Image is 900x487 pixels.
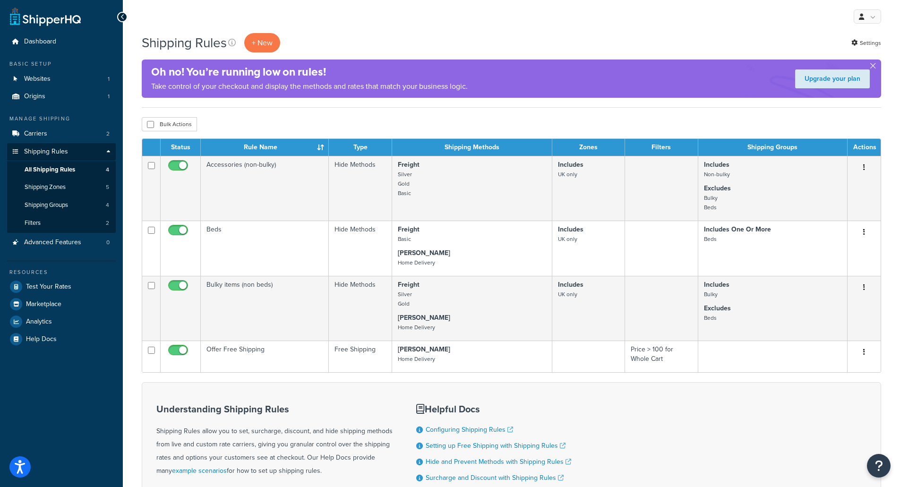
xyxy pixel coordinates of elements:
a: Filters 2 [7,214,116,232]
th: Status [161,139,201,156]
small: Basic [398,235,411,243]
small: Bulky Beds [704,194,718,212]
span: 1 [108,75,110,83]
span: 4 [106,166,109,174]
strong: Freight [398,224,420,234]
strong: Includes [704,160,729,170]
a: Hide and Prevent Methods with Shipping Rules [426,457,571,467]
td: Hide Methods [329,156,392,221]
span: Carriers [24,130,47,138]
a: example scenarios [172,466,227,476]
span: Websites [24,75,51,83]
span: All Shipping Rules [25,166,75,174]
a: Origins 1 [7,88,116,105]
a: Setting up Free Shipping with Shipping Rules [426,441,566,451]
a: Help Docs [7,331,116,348]
th: Zones [552,139,625,156]
small: Silver Gold Basic [398,170,412,197]
li: Origins [7,88,116,105]
a: Settings [851,36,881,50]
a: Carriers 2 [7,125,116,143]
span: Origins [24,93,45,101]
td: Offer Free Shipping [201,341,329,372]
h4: Oh no! You’re running low on rules! [151,64,468,80]
a: All Shipping Rules 4 [7,161,116,179]
strong: [PERSON_NAME] [398,344,450,354]
li: Shipping Rules [7,143,116,233]
a: Configuring Shipping Rules [426,425,513,435]
strong: Includes [558,280,583,290]
td: Bulky items (non beds) [201,276,329,341]
a: Dashboard [7,33,116,51]
span: 1 [108,93,110,101]
span: Shipping Groups [25,201,68,209]
th: Type [329,139,392,156]
strong: Freight [398,160,420,170]
strong: Excludes [704,183,731,193]
a: Analytics [7,313,116,330]
li: Shipping Groups [7,197,116,214]
div: Resources [7,268,116,276]
li: Shipping Zones [7,179,116,196]
small: Silver Gold [398,290,412,308]
small: Home Delivery [398,355,435,363]
button: Open Resource Center [867,454,891,478]
span: Shipping Rules [24,148,68,156]
strong: Freight [398,280,420,290]
small: Non-bulky [704,170,730,179]
span: 4 [106,201,109,209]
a: Shipping Zones 5 [7,179,116,196]
strong: Includes [704,280,729,290]
small: UK only [558,170,577,179]
td: Free Shipping [329,341,392,372]
strong: [PERSON_NAME] [398,248,450,258]
td: Hide Methods [329,276,392,341]
small: Beds [704,314,717,322]
span: Test Your Rates [26,283,71,291]
span: Shipping Zones [25,183,66,191]
small: Beds [704,235,717,243]
div: Basic Setup [7,60,116,68]
th: Shipping Groups [698,139,848,156]
h1: Shipping Rules [142,34,227,52]
li: All Shipping Rules [7,161,116,179]
a: Shipping Rules [7,143,116,161]
small: UK only [558,235,577,243]
p: + New [244,33,280,52]
span: Analytics [26,318,52,326]
strong: Includes One Or More [704,224,771,234]
td: Accessories (non-bulky) [201,156,329,221]
th: Shipping Methods [392,139,552,156]
a: Marketplace [7,296,116,313]
strong: Includes [558,224,583,234]
a: Upgrade your plan [795,69,870,88]
span: Dashboard [24,38,56,46]
li: Filters [7,214,116,232]
a: Test Your Rates [7,278,116,295]
td: Price > 100 for Whole Cart [625,341,698,372]
div: Manage Shipping [7,115,116,123]
span: 5 [106,183,109,191]
li: Websites [7,70,116,88]
small: UK only [558,290,577,299]
a: Websites 1 [7,70,116,88]
small: Home Delivery [398,258,435,267]
h3: Helpful Docs [416,404,571,414]
h3: Understanding Shipping Rules [156,404,393,414]
td: Beds [201,221,329,276]
span: Help Docs [26,335,57,343]
a: Advanced Features 0 [7,234,116,251]
td: Hide Methods [329,221,392,276]
th: Actions [848,139,881,156]
th: Filters [625,139,698,156]
strong: Includes [558,160,583,170]
a: Shipping Groups 4 [7,197,116,214]
span: 2 [106,130,110,138]
p: Take control of your checkout and display the methods and rates that match your business logic. [151,80,468,93]
strong: Excludes [704,303,731,313]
